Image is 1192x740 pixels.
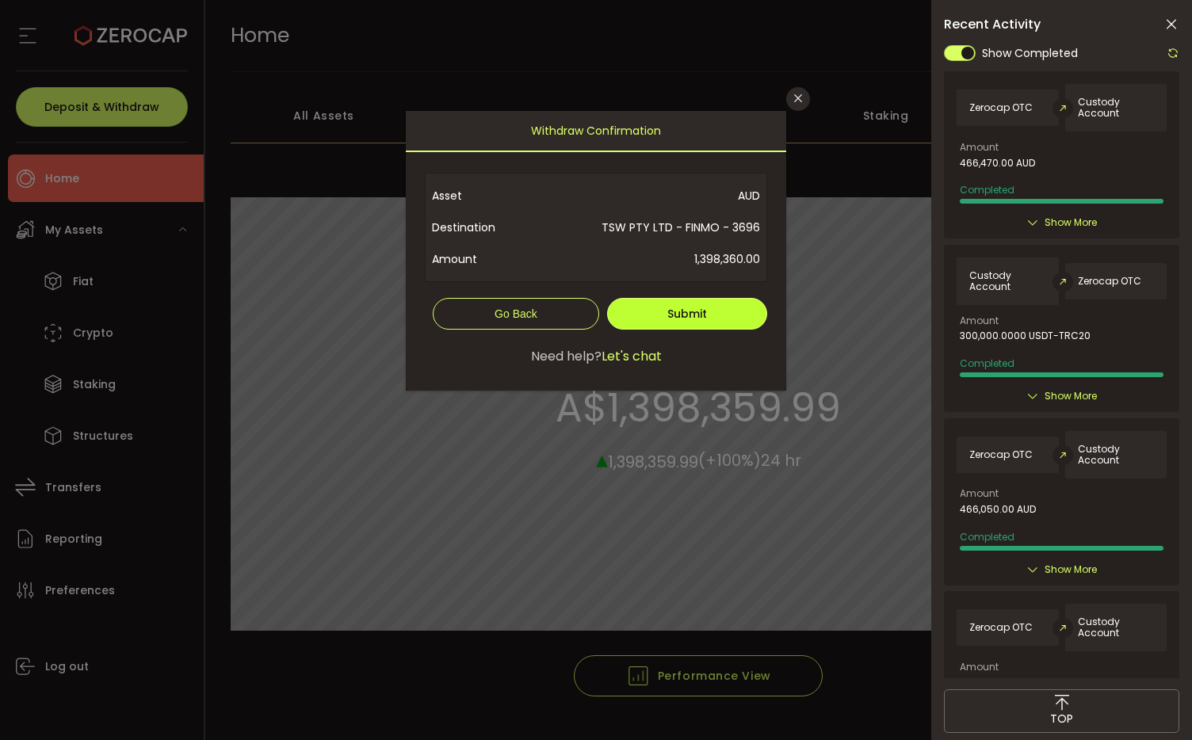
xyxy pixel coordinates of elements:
span: Go Back [495,307,537,320]
span: Completed [960,530,1014,544]
span: Zerocap OTC [969,622,1033,633]
span: Show More [1045,562,1097,578]
span: 300,000.0000 USDT-TRC20 [960,330,1091,341]
div: dialog [406,111,786,391]
span: Zerocap OTC [1078,276,1141,287]
span: 466,050.00 AUD [960,504,1036,515]
button: Close [786,87,810,111]
span: Amount [960,143,999,152]
iframe: Chat Widget [1003,569,1192,740]
span: Completed [960,357,1014,370]
span: Completed [960,183,1014,196]
span: Custody Account [969,270,1045,292]
span: Let's chat [602,347,662,366]
span: AUD [533,180,760,212]
span: Submit [667,306,707,322]
span: Destination [432,212,533,243]
span: Custody Account [1078,444,1154,466]
button: Submit [607,298,767,330]
span: Asset [432,180,533,212]
span: Show More [1045,388,1097,404]
span: TSW PTY LTD - FINMO - 3696 [533,212,760,243]
span: Show More [1045,215,1097,231]
span: Custody Account [1078,97,1154,119]
span: Show Completed [982,45,1078,62]
span: Recent Activity [944,18,1041,31]
span: Zerocap OTC [969,102,1033,113]
span: Amount [432,243,533,275]
span: Amount [960,489,999,498]
span: Withdraw Confirmation [531,111,661,151]
span: Amount [960,662,999,672]
button: Go Back [433,298,599,330]
span: 465,840.00 AUD [960,677,1036,689]
span: 466,470.00 AUD [960,158,1035,169]
span: Amount [960,316,999,326]
span: Need help? [531,347,602,366]
span: 1,398,360.00 [533,243,760,275]
span: Zerocap OTC [969,449,1033,460]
